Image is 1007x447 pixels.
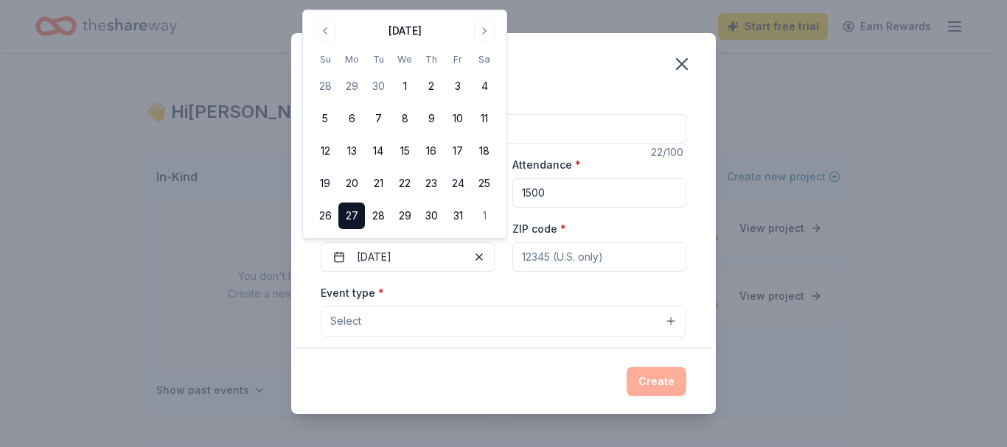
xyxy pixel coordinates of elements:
[365,203,391,229] button: 28
[471,138,498,164] button: 18
[312,105,338,132] button: 5
[445,138,471,164] button: 17
[391,52,418,67] th: Wednesday
[391,170,418,197] button: 22
[338,73,365,99] button: 29
[391,73,418,99] button: 1
[651,144,686,161] div: 22 /100
[445,105,471,132] button: 10
[391,203,418,229] button: 29
[330,312,361,330] span: Select
[338,138,365,164] button: 13
[338,105,365,132] button: 6
[338,52,365,67] th: Monday
[365,73,391,99] button: 30
[418,105,445,132] button: 9
[445,52,471,67] th: Friday
[365,105,391,132] button: 7
[365,170,391,197] button: 21
[365,52,391,67] th: Tuesday
[321,242,495,272] button: [DATE]
[338,170,365,197] button: 20
[312,203,338,229] button: 26
[445,73,471,99] button: 3
[512,222,566,236] label: ZIP code
[312,170,338,197] button: 19
[471,105,498,132] button: 11
[471,170,498,197] button: 25
[445,203,471,229] button: 31
[321,286,384,300] label: Event type
[474,21,495,41] button: Go to next month
[365,138,391,164] button: 14
[512,158,581,172] label: Attendance
[418,52,445,67] th: Thursday
[312,52,338,67] th: Sunday
[312,138,338,164] button: 12
[512,242,686,272] input: 12345 (U.S. only)
[418,203,445,229] button: 30
[391,138,418,164] button: 15
[418,170,445,197] button: 23
[471,52,498,67] th: Saturday
[391,105,418,132] button: 8
[338,203,365,229] button: 27
[512,178,686,208] input: 20
[471,73,498,99] button: 4
[315,21,335,41] button: Go to previous month
[388,22,422,40] div: [DATE]
[471,203,498,229] button: 1
[312,73,338,99] button: 28
[418,73,445,99] button: 2
[418,138,445,164] button: 16
[321,306,686,337] button: Select
[445,170,471,197] button: 24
